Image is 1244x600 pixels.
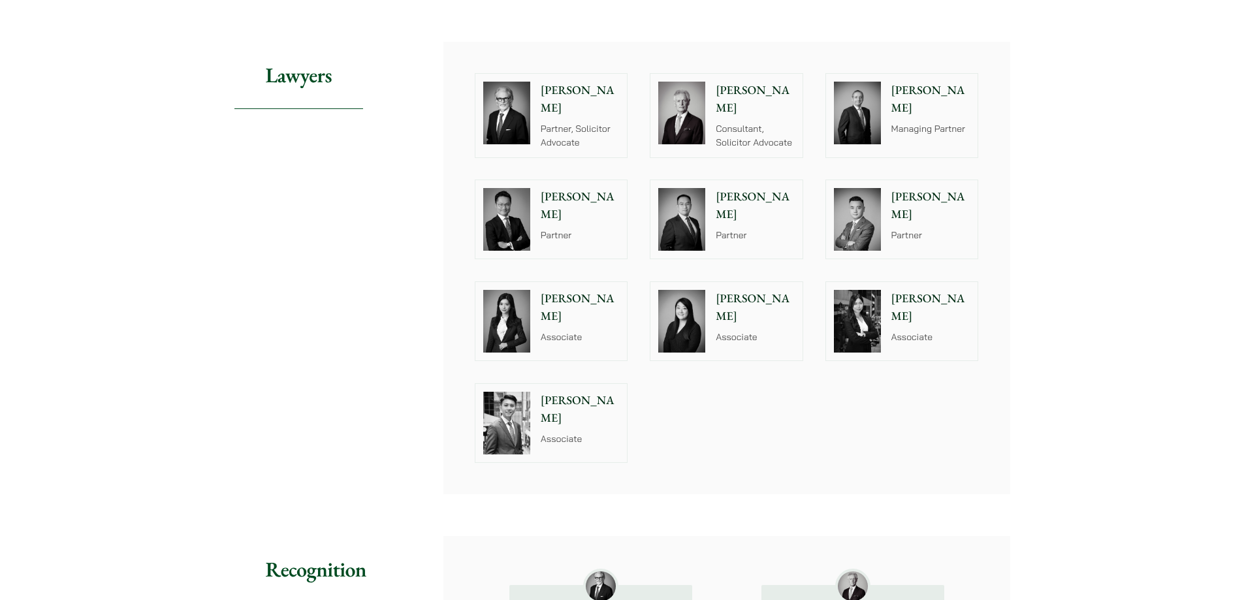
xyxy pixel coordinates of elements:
a: Joanne Lam photo [PERSON_NAME] Associate [825,281,979,361]
a: [PERSON_NAME] Partner [475,180,628,259]
p: Partner [716,229,795,242]
p: Associate [541,432,620,446]
p: Partner [541,229,620,242]
a: [PERSON_NAME] Consultant, Solicitor Advocate [650,73,803,158]
p: [PERSON_NAME] [541,392,620,427]
a: [PERSON_NAME] Partner [650,180,803,259]
a: [PERSON_NAME] Partner, Solicitor Advocate [475,73,628,158]
a: [PERSON_NAME] Managing Partner [825,73,979,158]
p: Partner [891,229,970,242]
p: [PERSON_NAME] [716,188,795,223]
p: Associate [891,330,970,344]
p: Associate [541,330,620,344]
a: Florence Yan photo [PERSON_NAME] Associate [475,281,628,361]
p: Associate [716,330,795,344]
p: [PERSON_NAME] [891,188,970,223]
p: [PERSON_NAME] [716,290,795,325]
p: [PERSON_NAME] [541,82,620,117]
p: [PERSON_NAME] [891,290,970,325]
p: Partner, Solicitor Advocate [541,122,620,150]
a: [PERSON_NAME] Associate [475,383,628,463]
img: Joanne Lam photo [834,290,881,353]
img: Florence Yan photo [483,290,530,353]
a: [PERSON_NAME] Associate [650,281,803,361]
p: Consultant, Solicitor Advocate [716,122,795,150]
p: [PERSON_NAME] [716,82,795,117]
p: [PERSON_NAME] [541,188,620,223]
p: [PERSON_NAME] [891,82,970,117]
a: [PERSON_NAME] Partner [825,180,979,259]
p: Managing Partner [891,122,970,136]
p: [PERSON_NAME] [541,290,620,325]
h2: Lawyers [234,42,363,109]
